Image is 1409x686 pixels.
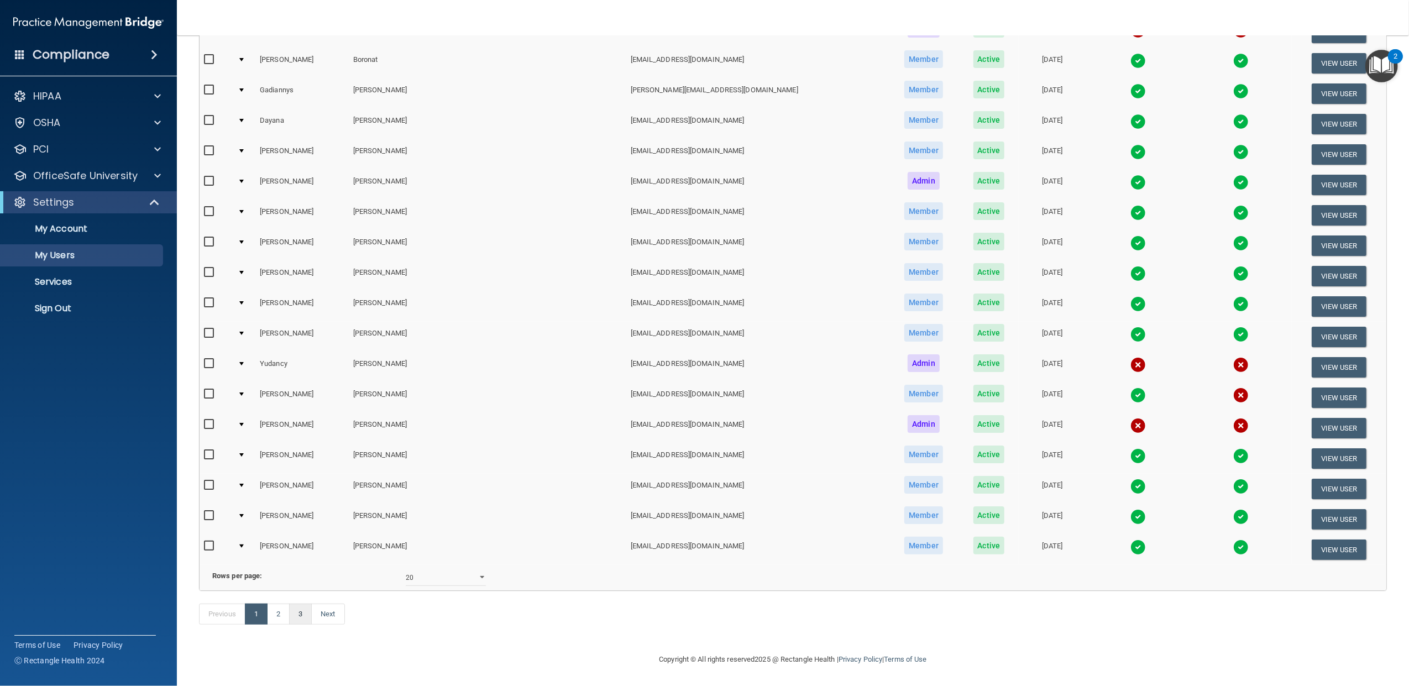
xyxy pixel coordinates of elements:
[255,170,349,200] td: [PERSON_NAME]
[973,506,1005,524] span: Active
[1019,48,1086,78] td: [DATE]
[973,385,1005,402] span: Active
[349,200,626,231] td: [PERSON_NAME]
[255,474,349,504] td: [PERSON_NAME]
[1130,357,1146,373] img: cross.ca9f0e7f.svg
[255,322,349,352] td: [PERSON_NAME]
[1130,83,1146,99] img: tick.e7d51cea.svg
[1365,50,1398,82] button: Open Resource Center, 2 new notifications
[255,78,349,109] td: Gadiannys
[973,233,1005,250] span: Active
[626,139,889,170] td: [EMAIL_ADDRESS][DOMAIN_NAME]
[13,169,161,182] a: OfficeSafe University
[839,655,882,663] a: Privacy Policy
[904,506,943,524] span: Member
[626,261,889,291] td: [EMAIL_ADDRESS][DOMAIN_NAME]
[1233,387,1249,403] img: cross.ca9f0e7f.svg
[1233,83,1249,99] img: tick.e7d51cea.svg
[1312,327,1366,347] button: View User
[349,109,626,139] td: [PERSON_NAME]
[33,47,109,62] h4: Compliance
[1130,327,1146,342] img: tick.e7d51cea.svg
[904,537,943,554] span: Member
[1312,53,1366,74] button: View User
[1312,509,1366,530] button: View User
[33,169,138,182] p: OfficeSafe University
[973,50,1005,68] span: Active
[973,263,1005,281] span: Active
[908,172,940,190] span: Admin
[904,50,943,68] span: Member
[349,261,626,291] td: [PERSON_NAME]
[904,294,943,311] span: Member
[1130,418,1146,433] img: cross.ca9f0e7f.svg
[973,202,1005,220] span: Active
[349,413,626,443] td: [PERSON_NAME]
[1019,78,1086,109] td: [DATE]
[33,116,61,129] p: OSHA
[626,200,889,231] td: [EMAIL_ADDRESS][DOMAIN_NAME]
[904,142,943,159] span: Member
[1130,296,1146,312] img: tick.e7d51cea.svg
[1130,266,1146,281] img: tick.e7d51cea.svg
[973,172,1005,190] span: Active
[1233,418,1249,433] img: cross.ca9f0e7f.svg
[1130,144,1146,160] img: tick.e7d51cea.svg
[1233,114,1249,129] img: tick.e7d51cea.svg
[349,170,626,200] td: [PERSON_NAME]
[1019,383,1086,413] td: [DATE]
[1312,205,1366,226] button: View User
[349,504,626,535] td: [PERSON_NAME]
[1019,200,1086,231] td: [DATE]
[973,415,1005,433] span: Active
[1312,114,1366,134] button: View User
[1019,322,1086,352] td: [DATE]
[349,48,626,78] td: Boronat
[626,504,889,535] td: [EMAIL_ADDRESS][DOMAIN_NAME]
[1233,479,1249,494] img: tick.e7d51cea.svg
[1130,540,1146,555] img: tick.e7d51cea.svg
[1019,352,1086,383] td: [DATE]
[267,604,290,625] a: 2
[349,139,626,170] td: [PERSON_NAME]
[255,261,349,291] td: [PERSON_NAME]
[245,604,268,625] a: 1
[908,415,940,433] span: Admin
[626,413,889,443] td: [EMAIL_ADDRESS][DOMAIN_NAME]
[1019,535,1086,564] td: [DATE]
[973,324,1005,342] span: Active
[626,322,889,352] td: [EMAIL_ADDRESS][DOMAIN_NAME]
[255,413,349,443] td: [PERSON_NAME]
[212,572,262,580] b: Rows per page:
[1130,53,1146,69] img: tick.e7d51cea.svg
[1130,509,1146,525] img: tick.e7d51cea.svg
[349,383,626,413] td: [PERSON_NAME]
[904,385,943,402] span: Member
[13,143,161,156] a: PCI
[1019,231,1086,261] td: [DATE]
[973,354,1005,372] span: Active
[626,474,889,504] td: [EMAIL_ADDRESS][DOMAIN_NAME]
[1312,387,1366,408] button: View User
[904,324,943,342] span: Member
[626,231,889,261] td: [EMAIL_ADDRESS][DOMAIN_NAME]
[1130,114,1146,129] img: tick.e7d51cea.svg
[255,200,349,231] td: [PERSON_NAME]
[626,48,889,78] td: [EMAIL_ADDRESS][DOMAIN_NAME]
[1019,109,1086,139] td: [DATE]
[1019,413,1086,443] td: [DATE]
[884,655,926,663] a: Terms of Use
[1233,448,1249,464] img: tick.e7d51cea.svg
[33,196,74,209] p: Settings
[973,446,1005,463] span: Active
[13,116,161,129] a: OSHA
[13,12,164,34] img: PMB logo
[1130,235,1146,251] img: tick.e7d51cea.svg
[1130,387,1146,403] img: tick.e7d51cea.svg
[1233,235,1249,251] img: tick.e7d51cea.svg
[626,170,889,200] td: [EMAIL_ADDRESS][DOMAIN_NAME]
[1019,139,1086,170] td: [DATE]
[1312,144,1366,165] button: View User
[33,90,61,103] p: HIPAA
[13,196,160,209] a: Settings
